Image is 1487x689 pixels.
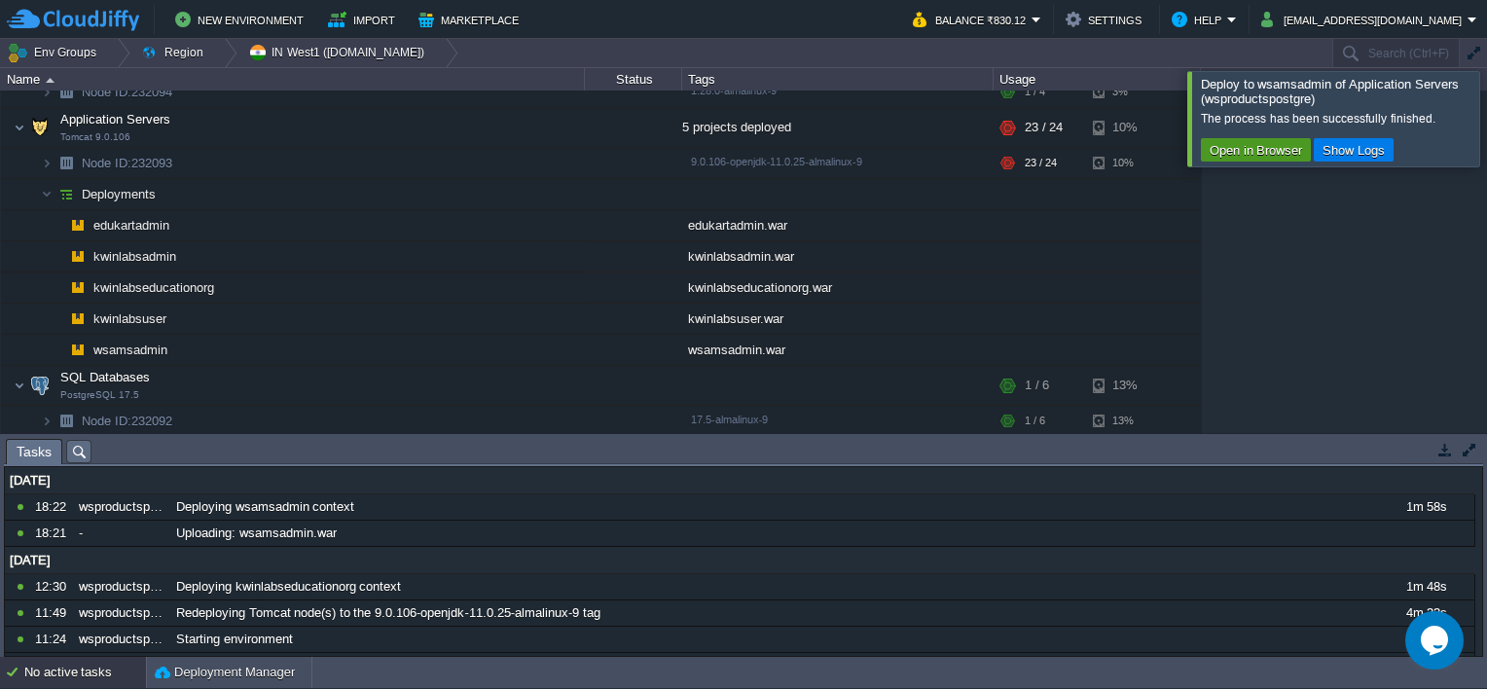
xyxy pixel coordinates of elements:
a: Deployments [80,186,159,202]
img: AMDAwAAAACH5BAEAAAAALAAAAAABAAEAAAICRAEAOw== [64,304,91,334]
img: AMDAwAAAACH5BAEAAAAALAAAAAABAAEAAAICRAEAOw== [41,148,53,178]
div: kwinlabsadmin.war [682,241,994,272]
div: 13% [1093,366,1156,405]
button: Settings [1066,8,1147,31]
img: AMDAwAAAACH5BAEAAAAALAAAAAABAAEAAAICRAEAOw== [26,366,54,405]
div: wsproductspostgre [74,574,169,599]
span: 17.5-almalinux-9 [691,414,768,425]
div: 1 / 6 [1025,366,1049,405]
span: Starting environment [176,631,293,648]
div: wsamsadmin.war [682,335,994,365]
div: - [74,521,169,546]
span: PostgreSQL 17.5 [60,389,139,401]
div: kwinlabsuser.war [682,304,994,334]
button: Deployment Manager [155,663,295,682]
a: wsamsadmin [91,342,170,358]
iframe: chat widget [1405,611,1468,670]
div: wsproductspostgre [74,627,169,652]
a: Node ID:232093 [80,155,175,171]
button: Region [141,39,210,66]
div: kwinlabseducationorg.war [682,272,994,303]
img: AMDAwAAAACH5BAEAAAAALAAAAAABAAEAAAICRAEAOw== [41,179,53,209]
div: 1m 48s [1378,574,1473,599]
div: [DATE] [5,468,1474,493]
div: 0s [1378,653,1473,678]
div: 1m 58s [1378,494,1473,520]
div: 10% [1093,148,1156,178]
img: AMDAwAAAACH5BAEAAAAALAAAAAABAAEAAAICRAEAOw== [64,210,91,240]
div: Tags [683,68,993,91]
img: AMDAwAAAACH5BAEAAAAALAAAAAABAAEAAAICRAEAOw== [64,241,91,272]
span: Deploying kwinlabseducationorg context [176,578,401,596]
div: 10% [1093,108,1156,147]
img: AMDAwAAAACH5BAEAAAAALAAAAAABAAEAAAICRAEAOw== [41,406,53,436]
div: [DATE] [5,548,1474,573]
div: Usage [995,68,1200,91]
a: kwinlabseducationorg [91,279,217,296]
a: SQL DatabasesPostgreSQL 17.5 [58,370,153,384]
a: kwinlabsuser [91,310,169,327]
img: AMDAwAAAACH5BAEAAAAALAAAAAABAAEAAAICRAEAOw== [46,78,54,83]
div: 13% [1093,406,1156,436]
div: 18:22 [35,494,72,520]
button: Balance ₹830.12 [913,8,1032,31]
div: : [171,653,1376,678]
div: 23 / 24 [1025,108,1063,147]
span: Application Servers [58,111,173,127]
div: 23 / 24 [1025,148,1057,178]
div: 4m 33s [1378,600,1473,626]
button: IN West1 ([DOMAIN_NAME]) [248,39,431,66]
span: SQL Databases [58,369,153,385]
div: 18:21 [35,521,72,546]
img: CloudJiffy [7,8,139,32]
img: AMDAwAAAACH5BAEAAAAALAAAAAABAAEAAAICRAEAOw== [53,241,64,272]
span: 232094 [80,84,175,100]
span: 1.28.0-almalinux-9 [691,85,777,96]
a: edukartadmin [91,217,172,234]
div: 3% [1093,77,1156,107]
span: Uploading: wsamsadmin.war [176,525,337,542]
span: 232093 [80,155,175,171]
div: wsproductspostgre [74,494,169,520]
span: Deploy to wsamsadmin of Application Servers (wsproductspostgre) [1201,77,1459,106]
div: 11:24 [35,627,72,652]
button: Import [328,8,401,31]
img: AMDAwAAAACH5BAEAAAAALAAAAAABAAEAAAICRAEAOw== [64,335,91,365]
div: 5 projects deployed [682,108,994,147]
a: Application ServersTomcat 9.0.106 [58,112,173,127]
img: AMDAwAAAACH5BAEAAAAALAAAAAABAAEAAAICRAEAOw== [53,335,64,365]
a: Node ID:232092 [80,413,175,429]
div: Name [2,68,584,91]
div: wsproducts [74,653,169,678]
img: AMDAwAAAACH5BAEAAAAALAAAAAABAAEAAAICRAEAOw== [53,148,80,178]
div: The process has been successfully finished. [1201,111,1474,127]
span: Node ID: [82,85,131,99]
button: Marketplace [418,8,525,31]
button: Show Logs [1317,141,1391,159]
span: Redeploying Tomcat node(s) to the 9.0.106-openjdk-11.0.25-almalinux-9 tag [176,604,600,622]
span: Tasks [17,440,52,464]
img: AMDAwAAAACH5BAEAAAAALAAAAAABAAEAAAICRAEAOw== [53,406,80,436]
div: 1 / 6 [1025,406,1045,436]
div: 11:24 [35,653,72,678]
span: Deploying wsamsadmin context [176,498,354,516]
img: AMDAwAAAACH5BAEAAAAALAAAAAABAAEAAAICRAEAOw== [26,108,54,147]
div: 12:30 [35,574,72,599]
button: New Environment [175,8,309,31]
div: edukartadmin.war [682,210,994,240]
span: Node ID: [82,156,131,170]
span: Tomcat 9.0.106 [60,131,130,143]
div: Status [586,68,681,91]
img: AMDAwAAAACH5BAEAAAAALAAAAAABAAEAAAICRAEAOw== [53,304,64,334]
div: 11:49 [35,600,72,626]
a: kwinlabsadmin [91,248,179,265]
div: No active tasks [24,657,146,688]
button: [EMAIL_ADDRESS][DOMAIN_NAME] [1261,8,1468,31]
img: AMDAwAAAACH5BAEAAAAALAAAAAABAAEAAAICRAEAOw== [14,366,25,405]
